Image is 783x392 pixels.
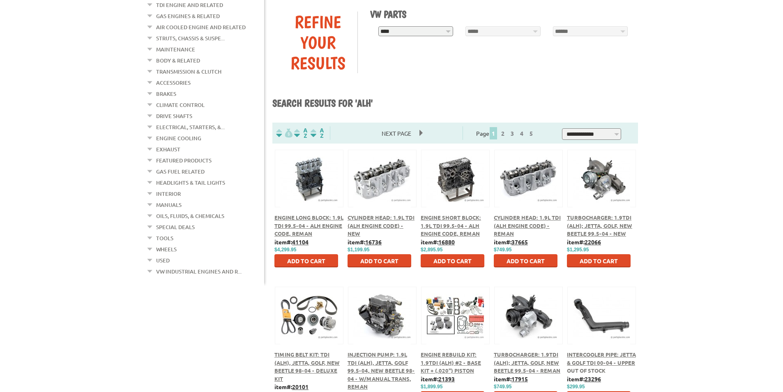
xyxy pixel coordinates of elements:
u: 37665 [511,238,528,246]
u: 16880 [438,238,455,246]
a: Turbocharger: 1.9TDI (ALH); Jetta, Golf, New Beetle 99.5-04 - New [567,214,632,237]
a: Gas Fuel Related [156,166,205,177]
b: item#: [567,238,601,246]
a: Timing Belt Kit: TDI (ALH), Jetta, Golf, New Beetle 98-04 - Deluxe Kit [274,351,340,382]
b: item#: [567,375,601,383]
button: Add to Cart [274,254,338,267]
a: Electrical, Starters, &... [156,122,225,132]
a: 5 [527,130,535,137]
div: Refine Your Results [279,12,357,73]
b: item#: [348,238,382,246]
button: Add to Cart [348,254,411,267]
a: Accessories [156,77,191,88]
img: Sort by Headline [292,128,309,138]
a: VW Industrial Engines and R... [156,266,242,277]
b: item#: [494,375,528,383]
div: Page [463,126,549,140]
h1: Search results for 'alh' [272,97,638,110]
span: $299.95 [567,384,585,390]
a: Wheels [156,244,177,255]
u: 17915 [511,375,528,383]
a: Tools [156,233,173,244]
b: item#: [494,238,528,246]
b: item#: [274,238,309,246]
span: $1,295.95 [567,247,589,253]
a: Maintenance [156,44,195,55]
a: Engine Cooling [156,133,201,144]
a: Cylinder Head: 1.9L TDI (ALH Engine Code) - Reman [494,214,561,237]
b: item#: [274,383,309,390]
a: Headlights & Tail Lights [156,177,225,188]
a: Special Deals [156,222,195,232]
a: Drive Shafts [156,111,192,121]
a: 2 [499,130,507,137]
button: Add to Cart [421,254,484,267]
a: Cylinder Head: 1.9L TDI (ALH Engine Code) - New [348,214,415,237]
a: Transmission & Clutch [156,66,221,77]
span: Add to Cart [507,257,545,264]
a: Manuals [156,199,182,210]
a: Intercooler Pipe: Jetta & Golf TDI 00-04 - Upper [567,351,636,366]
u: 20101 [292,383,309,390]
span: $749.95 [494,247,511,253]
span: Add to Cart [433,257,472,264]
a: Engine Long Block: 1.9L TDI 99.5-04 - ALH Engine Code, Reman [274,214,343,237]
span: $1,899.95 [421,384,442,390]
span: Add to Cart [360,257,398,264]
span: Out of stock [567,367,606,374]
a: Oils, Fluids, & Chemicals [156,211,224,221]
u: 23296 [585,375,601,383]
a: Struts, Chassis & Suspe... [156,33,225,44]
a: Interior [156,188,181,199]
a: 4 [518,130,525,137]
a: Injection Pump: 1.9L TDI (ALH), Jetta, Golf 99.5-04, New Beetle 98-04 - w/Manual Trans, Reman [348,351,415,390]
a: Next Page [373,130,419,137]
span: Add to Cart [580,257,618,264]
span: $749.95 [494,384,511,390]
b: item#: [421,375,455,383]
a: 3 [509,130,516,137]
span: $2,895.95 [421,247,442,253]
u: 41104 [292,238,309,246]
span: 1 [490,127,497,139]
a: Brakes [156,88,176,99]
button: Add to Cart [494,254,557,267]
h1: VW Parts [370,8,632,20]
img: Sort by Sales Rank [309,128,325,138]
span: Add to Cart [287,257,325,264]
a: Turbocharger: 1.9TDI (ALH); Jetta, Golf, New Beetle 99.5-04 - Reman [494,351,560,374]
u: 21393 [438,375,455,383]
a: Air Cooled Engine and Related [156,22,246,32]
img: filterpricelow.svg [276,128,292,138]
button: Add to Cart [567,254,631,267]
span: $1,199.95 [348,247,369,253]
a: Engine Short Block: 1.9L TDI 99.5-04 - ALH Engine Code, Reman [421,214,481,237]
u: 22066 [585,238,601,246]
a: Gas Engines & Related [156,11,220,21]
span: Next Page [373,127,419,139]
a: Exhaust [156,144,180,155]
a: Featured Products [156,155,212,166]
span: $4,299.95 [274,247,296,253]
u: 16736 [365,238,382,246]
a: Engine Rebuild Kit: 1.9TDI (ALH) #2 - Base Kit + (.020") Piston [421,351,481,374]
a: Used [156,255,170,266]
a: Body & Related [156,55,200,66]
a: Climate Control [156,100,205,110]
b: item#: [421,238,455,246]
